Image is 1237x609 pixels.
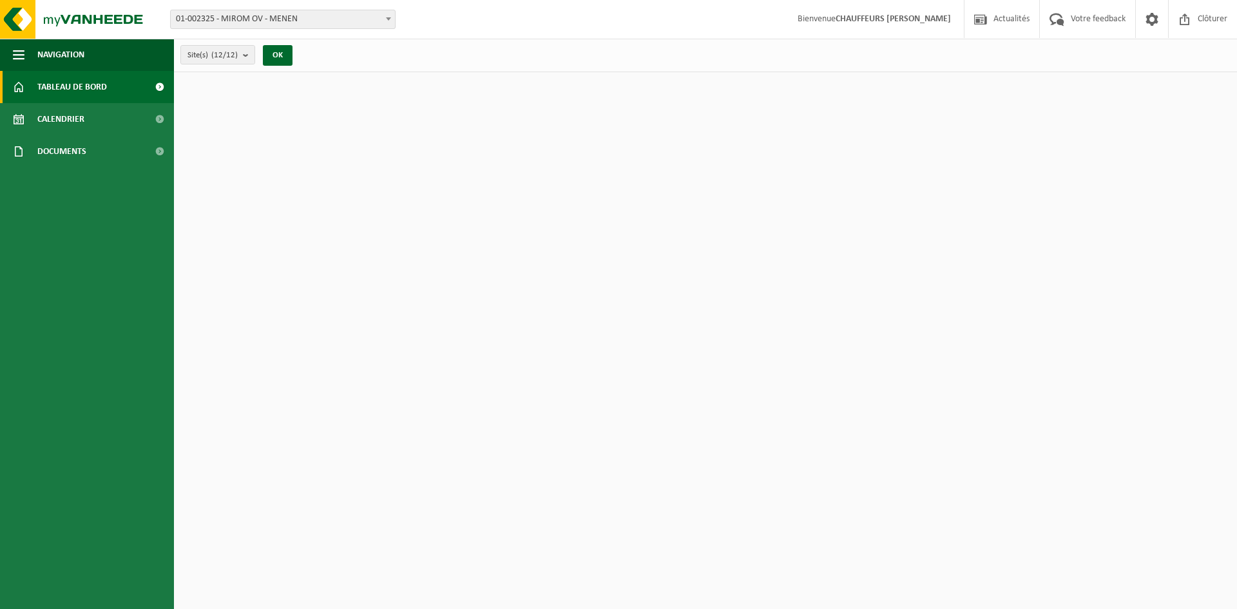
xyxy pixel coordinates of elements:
[211,51,238,59] count: (12/12)
[170,10,396,29] span: 01-002325 - MIROM OV - MENEN
[37,71,107,103] span: Tableau de bord
[37,103,84,135] span: Calendrier
[836,14,951,24] strong: CHAUFFEURS [PERSON_NAME]
[37,39,84,71] span: Navigation
[187,46,238,65] span: Site(s)
[180,45,255,64] button: Site(s)(12/12)
[37,135,86,168] span: Documents
[263,45,292,66] button: OK
[171,10,395,28] span: 01-002325 - MIROM OV - MENEN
